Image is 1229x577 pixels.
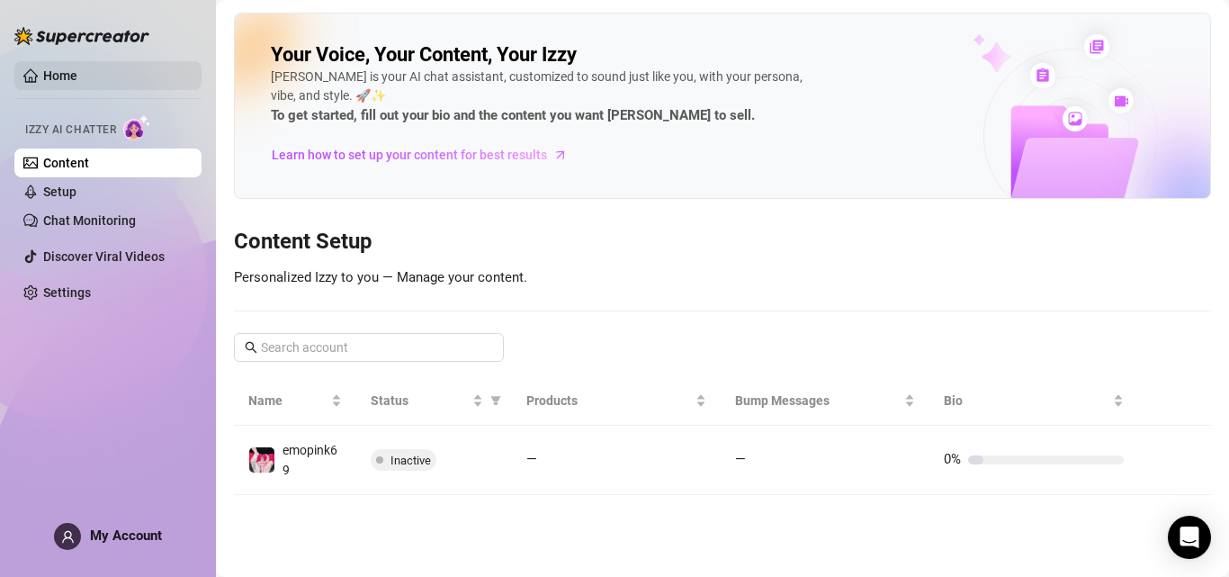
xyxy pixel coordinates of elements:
[735,451,746,467] span: —
[490,395,501,406] span: filter
[271,42,577,68] h2: Your Voice, Your Content, Your Izzy
[552,146,570,164] span: arrow-right
[735,391,901,410] span: Bump Messages
[261,338,479,357] input: Search account
[43,68,77,83] a: Home
[14,27,149,45] img: logo-BBDzfeDw.svg
[283,443,337,477] span: emopink69
[487,387,505,414] span: filter
[371,391,469,410] span: Status
[43,285,91,300] a: Settings
[526,451,537,467] span: —
[25,122,116,139] span: Izzy AI Chatter
[944,451,961,467] span: 0%
[234,269,527,285] span: Personalized Izzy to you — Manage your content.
[931,14,1210,198] img: ai-chatter-content-library-cLFOSyPT.png
[248,391,327,410] span: Name
[43,249,165,264] a: Discover Viral Videos
[43,213,136,228] a: Chat Monitoring
[90,527,162,544] span: My Account
[271,68,811,127] div: [PERSON_NAME] is your AI chat assistant, customized to sound just like you, with your persona, vi...
[43,156,89,170] a: Content
[271,107,755,123] strong: To get started, fill out your bio and the content you want [PERSON_NAME] to sell.
[245,341,257,354] span: search
[43,185,76,199] a: Setup
[944,391,1109,410] span: Bio
[234,228,1211,257] h3: Content Setup
[1168,516,1211,559] div: Open Intercom Messenger
[356,376,512,426] th: Status
[61,530,75,544] span: user
[272,145,547,165] span: Learn how to set up your content for best results
[234,376,356,426] th: Name
[526,391,692,410] span: Products
[390,454,431,467] span: Inactive
[512,376,721,426] th: Products
[123,114,151,140] img: AI Chatter
[271,140,581,169] a: Learn how to set up your content for best results
[249,447,274,473] img: emopink69
[721,376,929,426] th: Bump Messages
[929,376,1138,426] th: Bio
